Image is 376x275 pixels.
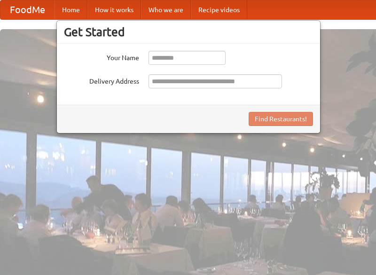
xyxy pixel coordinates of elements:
a: Who we are [141,0,191,19]
a: Home [55,0,87,19]
a: Recipe videos [191,0,247,19]
a: How it works [87,0,141,19]
h3: Get Started [64,25,313,39]
button: Find Restaurants! [249,112,313,126]
a: FoodMe [0,0,55,19]
label: Your Name [64,51,139,63]
label: Delivery Address [64,74,139,86]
